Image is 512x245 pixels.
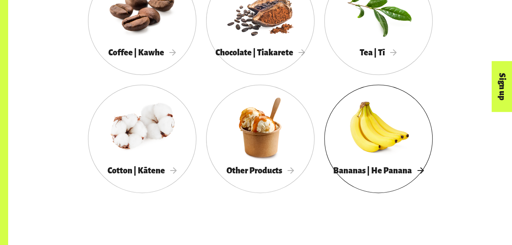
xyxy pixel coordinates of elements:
[226,166,294,175] span: Other Products
[215,48,305,57] span: Chocolate | Tiakarete
[333,166,424,175] span: Bananas | He Panana
[108,166,177,175] span: Cotton | Kātene
[206,85,314,193] a: Other Products
[324,85,433,193] a: Bananas | He Panana
[108,48,176,57] span: Coffee | Kawhe
[88,85,196,193] a: Cotton | Kātene
[360,48,397,57] span: Tea | Tī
